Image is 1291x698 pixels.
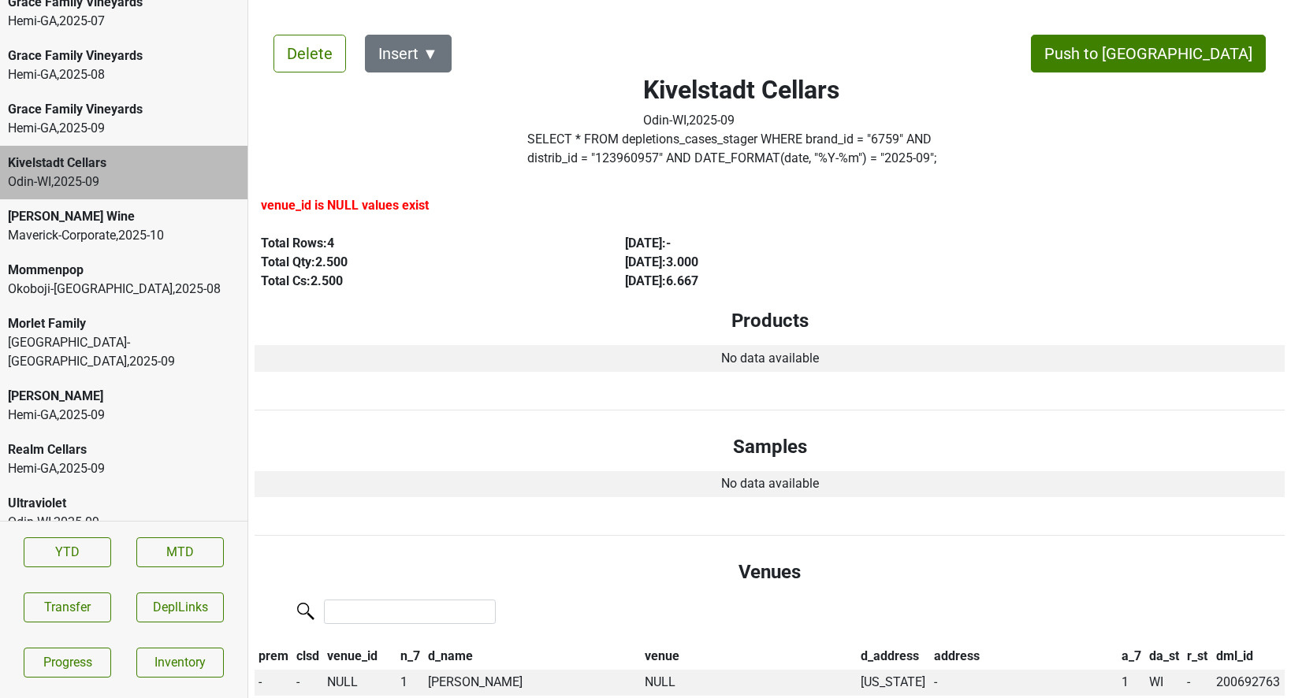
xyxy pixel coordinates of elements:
[8,314,240,333] div: Morlet Family
[8,494,240,513] div: Ultraviolet
[8,513,240,532] div: Odin-WI , 2025 - 09
[8,154,240,173] div: Kivelstadt Cellars
[8,440,240,459] div: Realm Cellars
[1184,643,1212,670] th: r_st: activate to sort column ascending
[24,648,111,678] a: Progress
[527,130,955,168] label: Click to copy query
[8,459,240,478] div: Hemi-GA , 2025 - 09
[255,345,1285,372] td: No data available
[641,670,857,696] td: NULL
[857,670,930,696] td: [US_STATE]
[8,173,240,191] div: Odin-WI , 2025 - 09
[292,670,323,696] td: -
[8,46,240,65] div: Grace Family Vineyards
[424,643,641,670] th: d_name: activate to sort column ascending
[136,648,224,678] a: Inventory
[1212,670,1285,696] td: 200692763
[643,111,839,130] div: Odin-WI , 2025 - 09
[643,75,839,105] h2: Kivelstadt Cellars
[324,643,396,670] th: venue_id: activate to sort column ascending
[1145,670,1183,696] td: WI
[8,333,240,371] div: [GEOGRAPHIC_DATA]-[GEOGRAPHIC_DATA] , 2025 - 09
[641,643,857,670] th: venue: activate to sort column ascending
[1184,670,1212,696] td: -
[8,261,240,280] div: Mommenpop
[267,436,1272,459] h4: Samples
[857,643,930,670] th: d_address: activate to sort column ascending
[625,234,953,253] div: [DATE] : -
[8,12,240,31] div: Hemi-GA , 2025 - 07
[1212,643,1285,670] th: dml_id: activate to sort column ascending
[625,253,953,272] div: [DATE] : 3.000
[255,471,1285,498] td: No data available
[261,253,589,272] div: Total Qty: 2.500
[24,592,111,622] button: Transfer
[8,100,240,119] div: Grace Family Vineyards
[1118,643,1145,670] th: a_7: activate to sort column ascending
[261,272,589,291] div: Total Cs: 2.500
[255,643,292,670] th: prem: activate to sort column descending
[1031,35,1266,72] button: Push to [GEOGRAPHIC_DATA]
[424,670,641,696] td: [PERSON_NAME]
[136,537,224,567] a: MTD
[273,35,346,72] button: Delete
[8,280,240,299] div: Okoboji-[GEOGRAPHIC_DATA] , 2025 - 08
[396,670,424,696] td: 1
[267,310,1272,332] h4: Products
[1145,643,1183,670] th: da_st: activate to sort column ascending
[8,406,240,425] div: Hemi-GA , 2025 - 09
[8,65,240,84] div: Hemi-GA , 2025 - 08
[267,561,1272,584] h4: Venues
[8,226,240,245] div: Maverick-Corporate , 2025 - 10
[396,643,424,670] th: n_7: activate to sort column ascending
[255,670,292,696] td: -
[261,196,429,215] label: venue_id is NULL values exist
[930,643,1118,670] th: address: activate to sort column ascending
[930,670,1118,696] td: -
[261,234,589,253] div: Total Rows: 4
[1118,670,1145,696] td: 1
[324,670,396,696] td: NULL
[24,537,111,567] a: YTD
[136,592,224,622] button: DeplLinks
[8,207,240,226] div: [PERSON_NAME] Wine
[292,643,323,670] th: clsd: activate to sort column ascending
[625,272,953,291] div: [DATE] : 6.667
[365,35,452,72] button: Insert ▼
[8,119,240,138] div: Hemi-GA , 2025 - 09
[8,387,240,406] div: [PERSON_NAME]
